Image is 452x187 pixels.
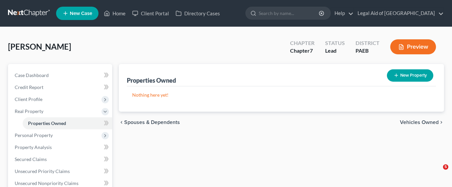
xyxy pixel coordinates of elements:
span: Unsecured Nonpriority Claims [15,180,78,186]
span: Credit Report [15,84,43,90]
span: Spouses & Dependents [124,120,180,125]
a: Case Dashboard [9,69,112,81]
i: chevron_left [119,120,124,125]
span: Secured Claims [15,156,47,162]
div: District [356,39,380,47]
span: Unsecured Priority Claims [15,168,70,174]
iframe: Intercom live chat [429,164,445,180]
a: Properties Owned [23,117,112,129]
a: Unsecured Priority Claims [9,165,112,177]
span: New Case [70,11,92,16]
div: Status [325,39,345,47]
a: Credit Report [9,81,112,93]
a: Help [331,7,354,19]
span: Property Analysis [15,144,52,150]
a: Directory Cases [172,7,223,19]
span: Client Profile [15,96,42,102]
div: PAEB [356,47,380,55]
span: Properties Owned [28,120,66,126]
a: Secured Claims [9,153,112,165]
button: Preview [390,39,436,54]
span: Case Dashboard [15,72,49,78]
div: Chapter [290,39,314,47]
span: 7 [310,47,313,54]
a: Home [100,7,129,19]
span: Personal Property [15,132,53,138]
button: chevron_left Spouses & Dependents [119,120,180,125]
input: Search by name... [259,7,320,19]
span: 5 [443,164,448,170]
p: Nothing here yet! [132,92,431,98]
button: Vehicles Owned chevron_right [400,120,444,125]
div: Lead [325,47,345,55]
span: Real Property [15,108,43,114]
a: Client Portal [129,7,172,19]
a: Legal Aid of [GEOGRAPHIC_DATA] [354,7,444,19]
i: chevron_right [439,120,444,125]
div: Properties Owned [127,76,176,84]
div: Chapter [290,47,314,55]
button: New Property [387,69,433,82]
span: Vehicles Owned [400,120,439,125]
a: Property Analysis [9,141,112,153]
span: [PERSON_NAME] [8,42,71,51]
